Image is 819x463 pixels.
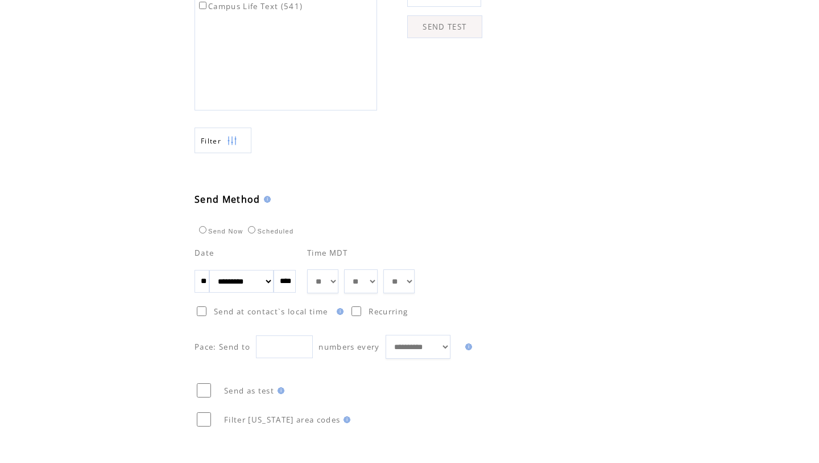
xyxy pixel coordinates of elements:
img: help.gif [260,196,271,203]
span: numbers every [318,342,379,352]
span: Filter [US_STATE] area codes [224,415,340,425]
img: help.gif [340,416,350,423]
input: Scheduled [248,226,255,233]
a: Filter [195,128,251,153]
span: Pace: Send to [195,342,250,352]
span: Send Method [195,193,260,206]
img: help.gif [333,308,344,315]
span: Time MDT [307,248,348,258]
input: Send Now [199,226,206,233]
img: filters.png [227,128,237,154]
input: Campus Life Text (541) [199,2,206,9]
a: SEND TEST [407,15,482,38]
label: Send Now [196,228,243,235]
span: Send as test [224,386,274,396]
span: Send at contact`s local time [214,306,328,317]
span: Show filters [201,136,221,146]
label: Scheduled [245,228,293,235]
span: Date [195,248,214,258]
img: help.gif [274,387,284,394]
span: Recurring [369,306,408,317]
img: help.gif [462,343,472,350]
label: Campus Life Text (541) [197,1,303,11]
